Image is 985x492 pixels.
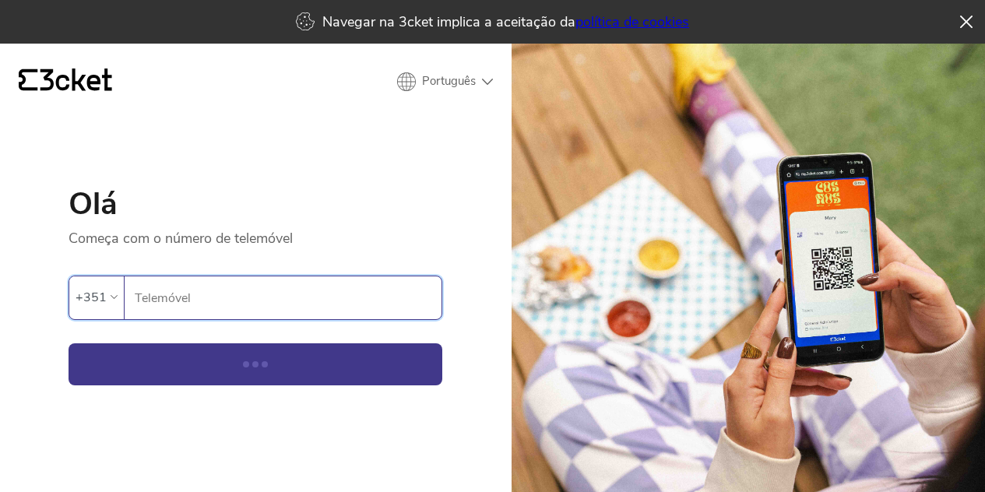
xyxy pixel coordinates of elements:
g: {' '} [19,69,37,91]
button: Continuar [69,343,442,385]
label: Telemóvel [125,276,441,320]
a: política de cookies [575,12,689,31]
a: {' '} [19,69,112,95]
p: Navegar na 3cket implica a aceitação da [322,12,689,31]
h1: Olá [69,188,442,220]
p: Começa com o número de telemóvel [69,220,442,248]
div: +351 [76,286,107,309]
input: Telemóvel [134,276,441,319]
